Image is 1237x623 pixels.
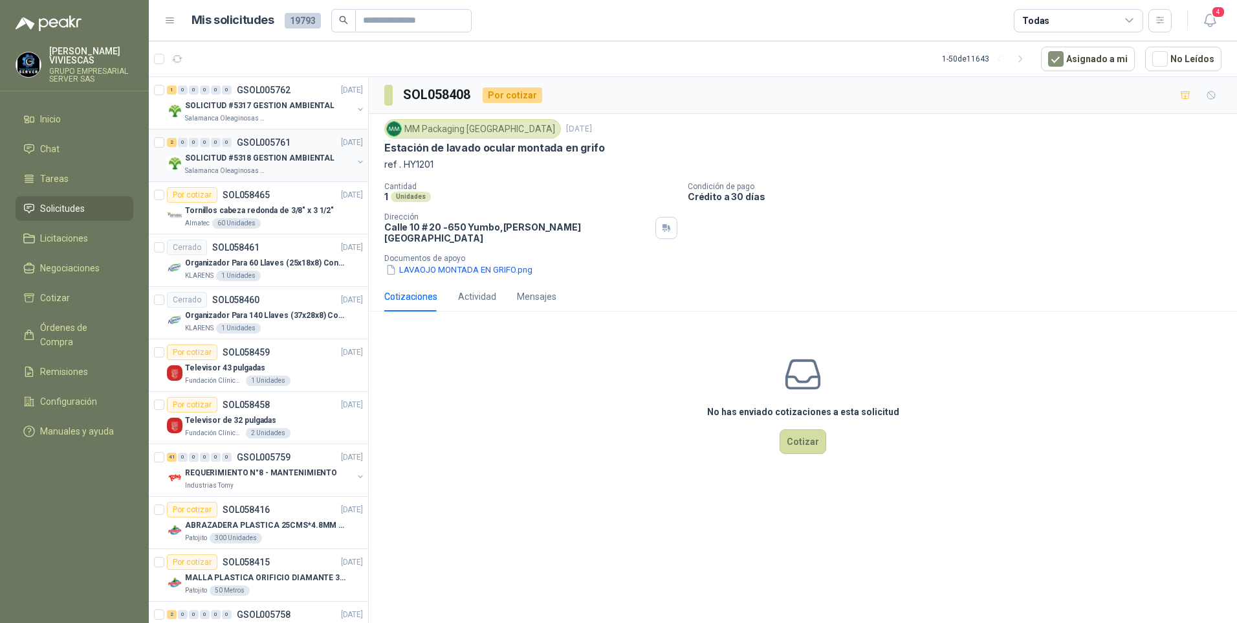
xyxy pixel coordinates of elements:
[16,196,133,221] a: Solicitudes
[16,52,41,77] img: Company Logo
[384,182,677,191] p: Cantidad
[341,451,363,464] p: [DATE]
[185,166,267,176] p: Salamanca Oleaginosas SAS
[210,585,250,596] div: 50 Metros
[167,260,182,276] img: Company Logo
[216,323,261,334] div: 1 Unidades
[391,192,431,202] div: Unidades
[189,138,199,147] div: 0
[200,85,210,95] div: 0
[341,242,363,254] p: [DATE]
[40,261,100,275] span: Negociaciones
[178,138,188,147] div: 0
[167,208,182,223] img: Company Logo
[16,389,133,414] a: Configuración
[384,221,650,244] p: Calle 10 # 20 -650 Yumbo , [PERSON_NAME][GEOGRAPHIC_DATA]
[167,155,182,171] img: Company Logo
[688,191,1232,202] p: Crédito a 30 días
[458,289,496,304] div: Actividad
[167,135,366,176] a: 2 0 0 0 0 0 GSOL005761[DATE] Company LogoSOLICITUD #5318 GESTION AMBIENTALSalamanca Oleaginosas SAS
[167,449,366,491] a: 41 0 0 0 0 0 GSOL005759[DATE] Company LogoREQUERIMIENTO N°8 - MANTENIMIENTOIndustrias Tomy
[216,271,261,281] div: 1 Unidades
[222,453,232,462] div: 0
[384,191,388,202] p: 1
[237,85,290,95] p: GSOL005762
[178,453,188,462] div: 0
[16,166,133,191] a: Tareas
[222,85,232,95] div: 0
[222,610,232,619] div: 0
[341,609,363,621] p: [DATE]
[167,610,177,619] div: 2
[167,240,207,255] div: Cerrado
[49,47,133,65] p: [PERSON_NAME] VIVIESCAS
[384,263,534,277] button: LAVAOJO MONTADA EN GRIFO.png
[149,549,368,602] a: Por cotizarSOL058415[DATE] Company LogoMALLA PLASTICA ORIFICIO DIAMANTE 3MMPatojito50 Metros
[780,429,826,454] button: Cotizar
[149,392,368,444] a: Por cotizarSOL058458[DATE] Company LogoTelevisor de 32 pulgadasFundación Clínica Shaio2 Unidades
[185,533,207,543] p: Patojito
[149,234,368,287] a: CerradoSOL058461[DATE] Company LogoOrganizador Para 60 Llaves (25x18x8) Con CerraduraKLARENS1 Uni...
[16,137,133,161] a: Chat
[149,339,368,392] a: Por cotizarSOL058459[DATE] Company LogoTelevisor 43 pulgadasFundación Clínica Shaio1 Unidades
[167,554,217,570] div: Por cotizar
[384,212,650,221] p: Dirección
[149,182,368,234] a: Por cotizarSOL058465[DATE] Company LogoTornillos cabeza redonda de 3/8" x 3 1/2"Almatec60 Unidades
[212,243,259,252] p: SOL058461
[167,85,177,95] div: 1
[189,610,199,619] div: 0
[211,453,221,462] div: 0
[167,313,182,328] img: Company Logo
[185,205,334,217] p: Tornillos cabeza redonda de 3/8" x 3 1/2"
[223,558,270,567] p: SOL058415
[16,256,133,280] a: Negociaciones
[167,365,182,381] img: Company Logo
[223,505,270,514] p: SOL058416
[16,226,133,251] a: Licitaciones
[222,138,232,147] div: 0
[210,533,262,543] div: 300 Unidades
[40,201,85,216] span: Solicitudes
[483,87,542,103] div: Por cotizar
[384,157,1221,172] p: ref . HY1201
[341,137,363,149] p: [DATE]
[185,310,346,322] p: Organizador Para 140 Llaves (37x28x8) Con Cerradura
[185,481,234,491] p: Industrias Tomy
[341,346,363,359] p: [DATE]
[212,218,261,229] div: 60 Unidades
[40,142,60,156] span: Chat
[185,218,210,229] p: Almatec
[403,85,472,105] h3: SOL058408
[16,359,133,384] a: Remisiones
[341,189,363,201] p: [DATE]
[246,428,290,438] div: 2 Unidades
[387,122,401,136] img: Company Logo
[211,610,221,619] div: 0
[167,138,177,147] div: 2
[237,138,290,147] p: GSOL005761
[167,418,182,433] img: Company Logo
[40,365,88,379] span: Remisiones
[189,85,199,95] div: 0
[384,254,1232,263] p: Documentos de apoyo
[517,289,556,304] div: Mensajes
[185,152,334,164] p: SOLICITUD #5318 GESTION AMBIENTAL
[40,424,114,438] span: Manuales y ayuda
[40,291,70,305] span: Cotizar
[707,405,899,419] h3: No has enviado cotizaciones a esta solicitud
[185,271,213,281] p: KLARENS
[167,82,366,124] a: 1 0 0 0 0 0 GSOL005762[DATE] Company LogoSOLICITUD #5317 GESTION AMBIENTALSalamanca Oleaginosas SAS
[185,113,267,124] p: Salamanca Oleaginosas SAS
[200,453,210,462] div: 0
[212,295,259,304] p: SOL058460
[384,141,604,155] p: Estación de lavado ocular montada en grifo
[223,348,270,357] p: SOL058459
[189,453,199,462] div: 0
[200,138,210,147] div: 0
[200,610,210,619] div: 0
[688,182,1232,191] p: Condición de pago
[341,504,363,516] p: [DATE]
[167,292,207,308] div: Cerrado
[185,467,337,479] p: REQUERIMIENTO N°8 - MANTENIMIENTO
[341,84,363,96] p: [DATE]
